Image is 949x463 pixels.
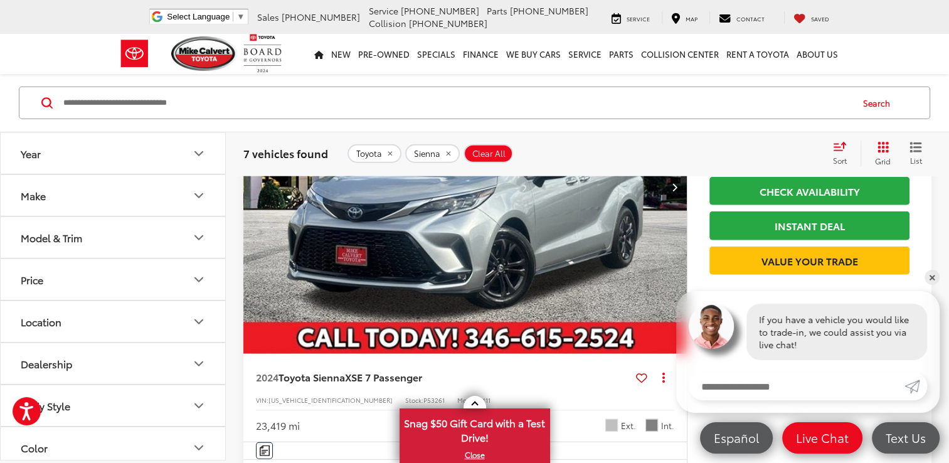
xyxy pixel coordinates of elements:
span: 5411 [478,395,490,405]
a: Pre-Owned [354,34,413,74]
button: Grid View [861,141,900,166]
a: Select Language​ [167,12,245,21]
span: Grid [875,156,891,166]
img: Toyota [111,33,158,74]
button: Model & TrimModel & Trim [1,216,226,257]
a: Instant Deal [709,211,909,240]
span: Service [627,14,650,23]
span: Parts [487,4,507,17]
span: Model: [457,395,478,405]
a: Map [662,11,707,24]
div: Body Style [21,399,70,411]
button: remove Sienna [405,144,460,163]
a: Submit [904,373,927,400]
button: remove Toyota [347,144,401,163]
span: Map [686,14,697,23]
a: Parts [605,34,637,74]
span: 2024 [256,370,278,384]
button: Comments [256,442,273,459]
span: Live Chat [790,430,855,445]
div: Price [191,272,206,287]
img: Comments [260,445,270,456]
button: YearYear [1,132,226,173]
button: DealershipDealership [1,343,226,383]
span: Español [708,430,765,445]
button: LocationLocation [1,301,226,341]
img: Agent profile photo [689,304,734,349]
span: Celestial Silver [605,419,618,432]
span: Sienna [414,149,440,159]
span: Collision [369,17,406,29]
a: Español [700,422,773,454]
a: About Us [793,34,842,74]
div: Dealership [21,357,72,369]
span: VIN: [256,395,268,405]
span: [US_VEHICLE_IDENTIFICATION_NUMBER] [268,395,393,405]
div: Model & Trim [191,230,206,245]
button: Body StyleBody Style [1,385,226,425]
span: List [909,155,922,166]
a: Home [310,34,327,74]
span: dropdown dots [662,372,664,382]
div: 2024 Toyota Sienna XSE 7 Passenger 0 [243,21,688,354]
a: WE BUY CARS [502,34,565,74]
div: Color [191,440,206,455]
div: Body Style [191,398,206,413]
a: 2024 Toyota Sienna XSE 7 Passenger2024 Toyota Sienna XSE 7 Passenger2024 Toyota Sienna XSE 7 Pass... [243,21,688,354]
span: 7 vehicles found [243,146,328,161]
div: Dealership [191,356,206,371]
div: Year [21,147,41,159]
a: Collision Center [637,34,723,74]
a: Live Chat [782,422,862,454]
span: Saved [811,14,829,23]
div: 23,419 mi [256,418,300,433]
a: Finance [459,34,502,74]
span: Contact [736,14,765,23]
span: [PHONE_NUMBER] [510,4,588,17]
a: Service [602,11,659,24]
img: 2024 Toyota Sienna XSE 7 Passenger [243,21,688,354]
span: Int. [661,420,674,432]
span: [PHONE_NUMBER] [409,17,487,29]
span: Text Us [879,430,932,445]
span: Sales [257,11,279,23]
span: Stock: [405,395,423,405]
span: [PHONE_NUMBER] [401,4,479,17]
span: Grey Flannel [645,419,658,432]
span: XSE 7 Passenger [345,370,422,384]
div: Model & Trim [21,231,82,243]
div: Location [191,314,206,329]
span: Sort [833,155,847,166]
span: Service [369,4,398,17]
button: Clear All [464,144,513,163]
img: Mike Calvert Toyota [171,36,238,71]
a: Text Us [872,422,940,454]
span: Clear All [472,149,506,159]
a: 2024Toyota SiennaXSE 7 Passenger [256,370,631,384]
button: Select sort value [827,141,861,166]
button: Search [851,87,908,119]
a: Contact [709,11,774,24]
a: Value Your Trade [709,247,909,275]
span: P53261 [423,395,445,405]
a: My Saved Vehicles [784,11,839,24]
span: Select Language [167,12,230,21]
button: MakeMake [1,174,226,215]
span: Snag $50 Gift Card with a Test Drive! [401,410,549,448]
a: Rent a Toyota [723,34,793,74]
span: ▼ [236,12,245,21]
a: Check Availability [709,177,909,205]
a: Service [565,34,605,74]
span: Toyota [356,149,382,159]
button: Next image [662,165,687,209]
span: [PHONE_NUMBER] [282,11,360,23]
button: List View [900,141,931,166]
div: Price [21,273,43,285]
form: Search by Make, Model, or Keyword [62,88,851,118]
div: Make [21,189,46,201]
div: Location [21,315,61,327]
a: New [327,34,354,74]
div: Make [191,188,206,203]
input: Enter your message [689,373,904,400]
